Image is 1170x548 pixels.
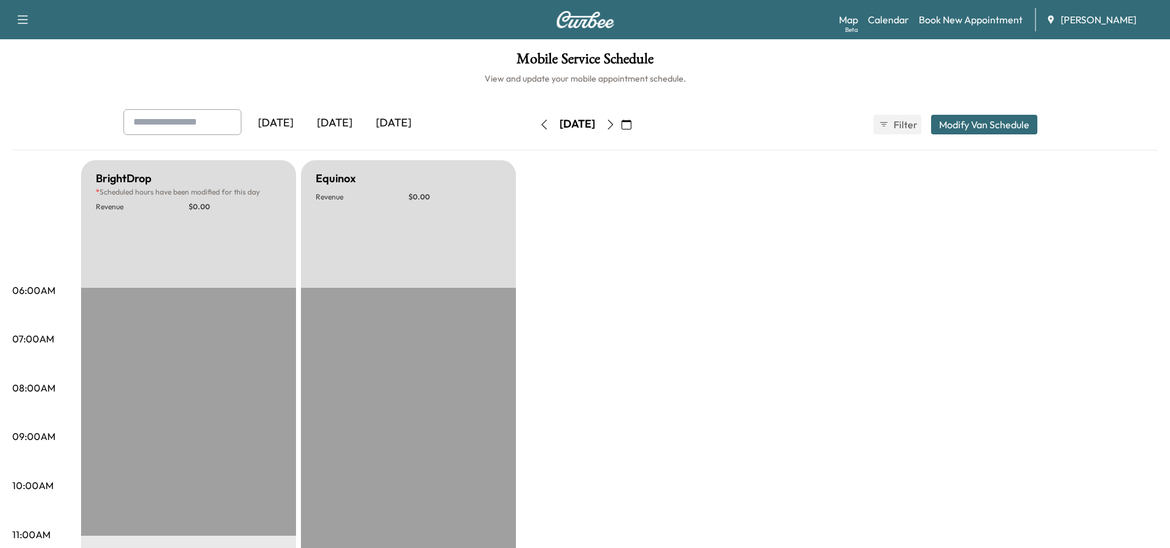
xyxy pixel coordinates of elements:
[316,192,408,202] p: Revenue
[96,170,152,187] h5: BrightDrop
[364,109,423,137] div: [DATE]
[919,12,1023,27] a: Book New Appointment
[96,202,189,212] p: Revenue
[305,109,364,137] div: [DATE]
[408,192,501,202] p: $ 0.00
[12,478,53,493] p: 10:00AM
[12,283,55,298] p: 06:00AM
[246,109,305,137] div: [DATE]
[894,117,916,132] span: Filter
[12,380,55,395] p: 08:00AM
[12,331,54,346] p: 07:00AM
[12,429,55,444] p: 09:00AM
[1061,12,1136,27] span: [PERSON_NAME]
[560,117,595,132] div: [DATE]
[556,11,615,28] img: Curbee Logo
[12,72,1158,85] h6: View and update your mobile appointment schedule.
[316,170,356,187] h5: Equinox
[868,12,909,27] a: Calendar
[12,527,50,542] p: 11:00AM
[873,115,921,134] button: Filter
[845,25,858,34] div: Beta
[12,52,1158,72] h1: Mobile Service Schedule
[931,115,1037,134] button: Modify Van Schedule
[96,187,281,197] p: Scheduled hours have been modified for this day
[839,12,858,27] a: MapBeta
[189,202,281,212] p: $ 0.00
